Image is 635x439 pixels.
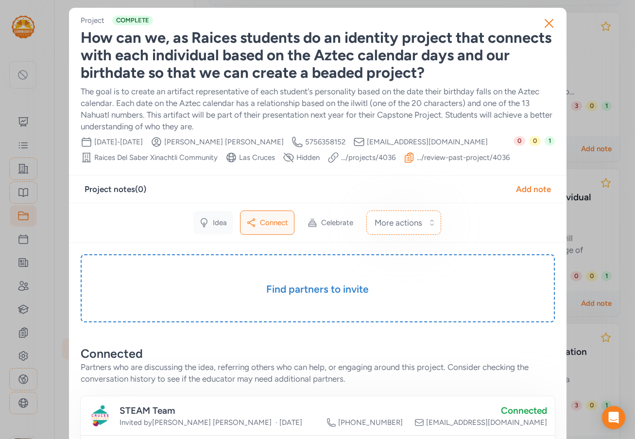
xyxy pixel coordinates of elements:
span: Invited by [PERSON_NAME] [PERSON_NAME] [120,418,274,427]
div: Connected [81,346,555,361]
span: 5756358152 [305,137,345,147]
span: 1 [545,136,555,146]
span: [PHONE_NUMBER]‬ [338,418,403,427]
span: COMPLETE [112,16,153,25]
a: .../projects/4036 [341,153,395,162]
img: IIzWmss9TduOxnDgg16D [88,404,112,427]
div: The goal is to create an artifact representative of each student's personality based on the date ... [81,86,555,132]
button: More actions [366,211,441,235]
span: 0 [514,136,525,146]
div: How can we, as Raices students do an identity project that connects with each individual based on... [81,29,555,82]
div: Project [81,16,104,25]
span: [EMAIL_ADDRESS][DOMAIN_NAME] [426,418,547,427]
div: Add note [516,183,551,195]
div: STEAM Team [120,404,302,418]
span: Raices Del Saber Xinachtli Community [94,153,218,162]
span: Connect [260,218,288,228]
div: Connected [326,404,547,418]
span: More actions [375,217,422,228]
a: .../review-past-project/4036 [417,153,510,162]
h3: Find partners to invite [105,282,531,296]
span: · [275,418,277,427]
span: 0 [529,136,541,146]
div: Partners who are discussing the idea, referring others who can help, or engaging around this proj... [81,361,555,385]
div: Open Intercom Messenger [602,406,625,429]
span: [PERSON_NAME] [PERSON_NAME] [164,137,284,147]
span: [EMAIL_ADDRESS][DOMAIN_NAME] [367,137,488,147]
span: [DATE] [279,418,302,427]
div: Project notes ( 0 ) [85,183,146,195]
span: Hidden [296,153,320,162]
span: Idea [213,218,227,228]
div: Las Cruces [239,153,275,162]
span: [DATE] - [DATE] [94,137,143,147]
span: Celebrate [321,218,353,228]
